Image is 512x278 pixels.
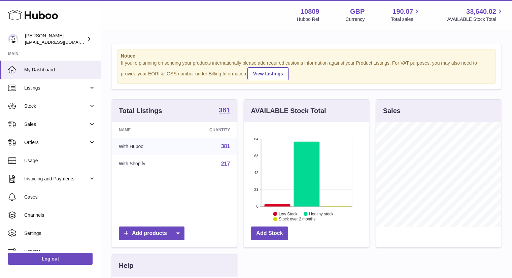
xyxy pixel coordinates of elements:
[219,107,230,115] a: 381
[121,60,492,80] div: If you're planning on sending your products internationally please add required customs informati...
[121,53,492,59] strong: Notice
[466,7,496,16] span: 33,640.02
[24,103,89,109] span: Stock
[254,154,259,158] text: 63
[254,137,259,141] text: 84
[25,33,86,45] div: [PERSON_NAME]
[383,106,401,115] h3: Sales
[346,16,365,23] div: Currency
[391,7,421,23] a: 190.07 Total sales
[279,211,298,216] text: Low Stock
[447,7,504,23] a: 33,640.02 AVAILABLE Stock Total
[257,204,259,208] text: 0
[119,261,133,270] h3: Help
[119,106,162,115] h3: Total Listings
[24,248,96,255] span: Returns
[251,227,288,240] a: Add Stock
[24,194,96,200] span: Cases
[8,34,18,44] img: shop@ballersingod.com
[24,176,89,182] span: Invoicing and Payments
[119,227,184,240] a: Add products
[8,253,93,265] a: Log out
[219,107,230,113] strong: 381
[179,122,237,138] th: Quantity
[254,171,259,175] text: 42
[392,7,413,16] span: 190.07
[24,212,96,218] span: Channels
[24,158,96,164] span: Usage
[24,121,89,128] span: Sales
[24,67,96,73] span: My Dashboard
[112,155,179,173] td: With Shopify
[350,7,365,16] strong: GBP
[309,211,334,216] text: Healthy stock
[24,85,89,91] span: Listings
[247,67,289,80] a: View Listings
[24,139,89,146] span: Orders
[251,106,326,115] h3: AVAILABLE Stock Total
[254,187,259,192] text: 21
[221,143,230,149] a: 381
[447,16,504,23] span: AVAILABLE Stock Total
[391,16,421,23] span: Total sales
[112,138,179,155] td: With Huboo
[297,16,319,23] div: Huboo Ref
[112,122,179,138] th: Name
[279,217,315,221] text: Stock over 2 months
[25,39,99,45] span: [EMAIL_ADDRESS][DOMAIN_NAME]
[221,161,230,167] a: 217
[301,7,319,16] strong: 10809
[24,230,96,237] span: Settings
